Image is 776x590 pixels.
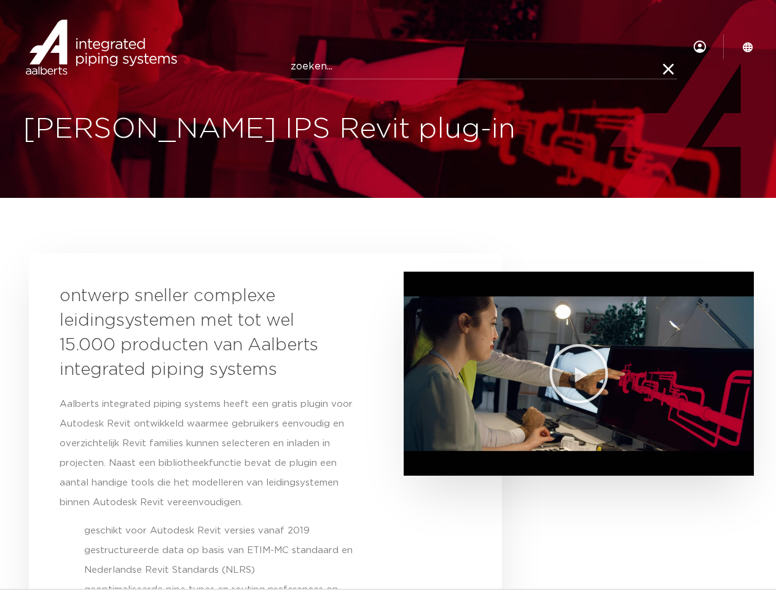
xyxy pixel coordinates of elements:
p: Aalberts integrated piping systems heeft een gratis plugin voor Autodesk Revit ontwikkeld waarmee... [60,395,361,513]
input: zoeken... [291,55,677,79]
li: geschikt voor Autodesk Revit versies vanaf 2019 [84,521,361,541]
div: Video afspelen [548,343,609,404]
li: gestructureerde data op basis van ETIM-MC standaard en Nederlandse Revit Standards (NLRS) [84,541,361,580]
h1: [PERSON_NAME] IPS Revit plug-in [23,110,770,149]
h3: ontwerp sneller complexe leidingsystemen met tot wel 15.000 producten van Aalberts integrated pip... [60,284,330,382]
